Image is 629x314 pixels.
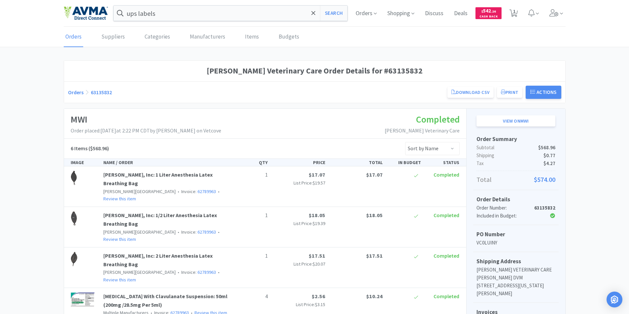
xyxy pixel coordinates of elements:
[534,174,555,185] span: $574.00
[497,87,522,98] button: Print
[71,171,77,185] img: 08e5815711944faf98d5cb3f8dfd4516_10055.png
[481,9,483,14] span: $
[235,292,268,301] p: 4
[476,266,555,298] p: [PERSON_NAME] VETERINARY CARE [PERSON_NAME] DVM [STREET_ADDRESS][US_STATE][PERSON_NAME]
[309,252,325,259] span: $17.51
[434,212,459,218] span: Completed
[273,260,325,268] p: List Price:
[71,127,221,135] p: Order placed: [DATE] at 2:22 PM CDT by [PERSON_NAME] on Vetcove
[434,252,459,259] span: Completed
[273,220,325,227] p: List Price:
[177,188,180,194] span: •
[315,301,325,307] span: $3.15
[101,159,232,166] div: NAME / ORDER
[422,11,446,16] a: Discuss
[103,229,176,235] span: [PERSON_NAME][GEOGRAPHIC_DATA]
[68,159,101,166] div: IMAGE
[476,195,555,204] h5: Order Details
[312,293,325,300] span: $2.56
[177,229,180,235] span: •
[366,212,383,218] span: $18.05
[273,179,325,186] p: List Price:
[103,293,227,308] a: [MEDICAL_DATA] With Clavulanate Suspension: 50ml (200mg /28.5mg Per 5ml)
[188,27,227,47] a: Manufacturers
[277,27,301,47] a: Budgets
[434,293,459,300] span: Completed
[476,135,555,144] h5: Order Summary
[479,15,498,19] span: Cash Back
[313,180,325,186] span: $19.57
[143,27,172,47] a: Categories
[491,9,496,14] span: . 26
[313,220,325,226] span: $19.39
[64,6,108,20] img: e4e33dab9f054f5782a47901c742baa9_102.png
[476,159,555,167] p: Tax
[434,171,459,178] span: Completed
[309,212,325,218] span: $18.05
[177,269,180,275] span: •
[476,144,555,152] p: Subtotal
[424,159,462,166] div: STATUS
[385,159,424,166] div: IN BUDGET
[103,277,136,283] a: Review this item
[235,171,268,179] p: 1
[526,86,561,99] button: Actions
[451,11,470,16] a: Deals
[273,301,325,308] p: List Price:
[176,269,216,275] span: Invoice:
[447,87,494,98] a: Download CSV
[197,188,216,194] a: 62789963
[313,261,325,267] span: $20.07
[475,4,502,22] a: $542.26Cash Back
[607,292,622,307] div: Open Intercom Messenger
[217,229,221,235] span: •
[103,212,217,227] a: [PERSON_NAME], Inc: 1/2 Liter Anesthesia Latex Breathing Bag
[320,6,347,21] button: Search
[176,188,216,194] span: Invoice:
[103,196,136,202] a: Review this item
[476,230,555,239] h5: PO Number
[103,269,176,275] span: [PERSON_NAME][GEOGRAPHIC_DATA]
[100,27,126,47] a: Suppliers
[91,89,112,96] a: 63135832
[103,188,176,194] span: [PERSON_NAME][GEOGRAPHIC_DATA]
[416,113,460,125] span: Completed
[197,269,216,275] a: 62789963
[481,8,496,14] span: 542
[543,159,555,167] span: $4.27
[270,159,328,166] div: PRICE
[217,188,221,194] span: •
[71,112,221,127] h1: MWI
[71,252,78,266] img: 9c447bb95fb14e0e9facdefa13479a36_10056.png
[543,152,555,159] span: $0.77
[68,89,84,96] a: Orders
[176,229,216,235] span: Invoice:
[476,115,555,127] a: View onMWI
[217,269,221,275] span: •
[232,159,270,166] div: QTY
[235,252,268,260] p: 1
[64,27,83,47] a: Orders
[328,159,385,166] div: TOTAL
[68,65,561,77] h1: [PERSON_NAME] Veterinary Care Order Details for #63135832
[476,212,529,220] div: Included in Budget:
[538,144,555,152] span: $568.96
[197,229,216,235] a: 62789963
[243,27,261,47] a: Items
[103,252,213,268] a: [PERSON_NAME], Inc: 2 Liter Anesthesia Latex Breathing Bag
[476,152,555,159] p: Shipping
[309,171,325,178] span: $17.07
[476,257,555,266] h5: Shipping Address
[476,174,555,185] p: Total
[71,292,95,307] img: cf41800747604506b9a41acab923bcf6_260835.png
[366,171,383,178] span: $17.07
[103,171,213,186] a: [PERSON_NAME], Inc: 1 Liter Anesthesia Latex Breathing Bag
[476,239,555,247] p: VC0LUINY
[476,204,529,212] div: Order Number:
[507,11,520,17] a: 1
[103,236,136,242] a: Review this item
[71,211,77,226] img: 384800986a76457e901129fb6d5e8b01_10054.png
[114,6,348,21] input: Search by item, sku, manufacturer, ingredient, size...
[366,293,383,300] span: $10.24
[385,127,460,135] p: [PERSON_NAME] Veterinary Care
